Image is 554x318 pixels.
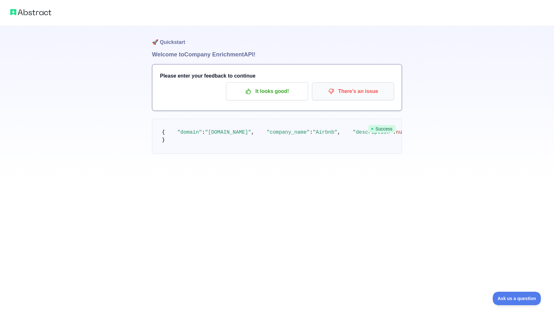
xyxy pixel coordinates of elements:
[202,130,205,135] span: :
[317,86,389,97] p: There's an issue
[313,130,338,135] span: "Airbnb"
[312,82,394,100] button: There's an issue
[10,8,51,17] img: Abstract logo
[162,130,165,135] span: {
[226,82,308,100] button: It looks good!
[368,125,396,133] span: Success
[231,86,303,97] p: It looks good!
[493,292,541,305] iframe: Toggle Customer Support
[177,130,202,135] span: "domain"
[152,50,402,59] h1: Welcome to Company Enrichment API!
[205,130,251,135] span: "[DOMAIN_NAME]"
[266,130,309,135] span: "company_name"
[152,26,402,50] h1: 🚀 Quickstart
[353,130,393,135] span: "description"
[160,72,394,80] h3: Please enter your feedback to continue
[310,130,313,135] span: :
[396,130,408,135] span: null
[337,130,340,135] span: ,
[251,130,254,135] span: ,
